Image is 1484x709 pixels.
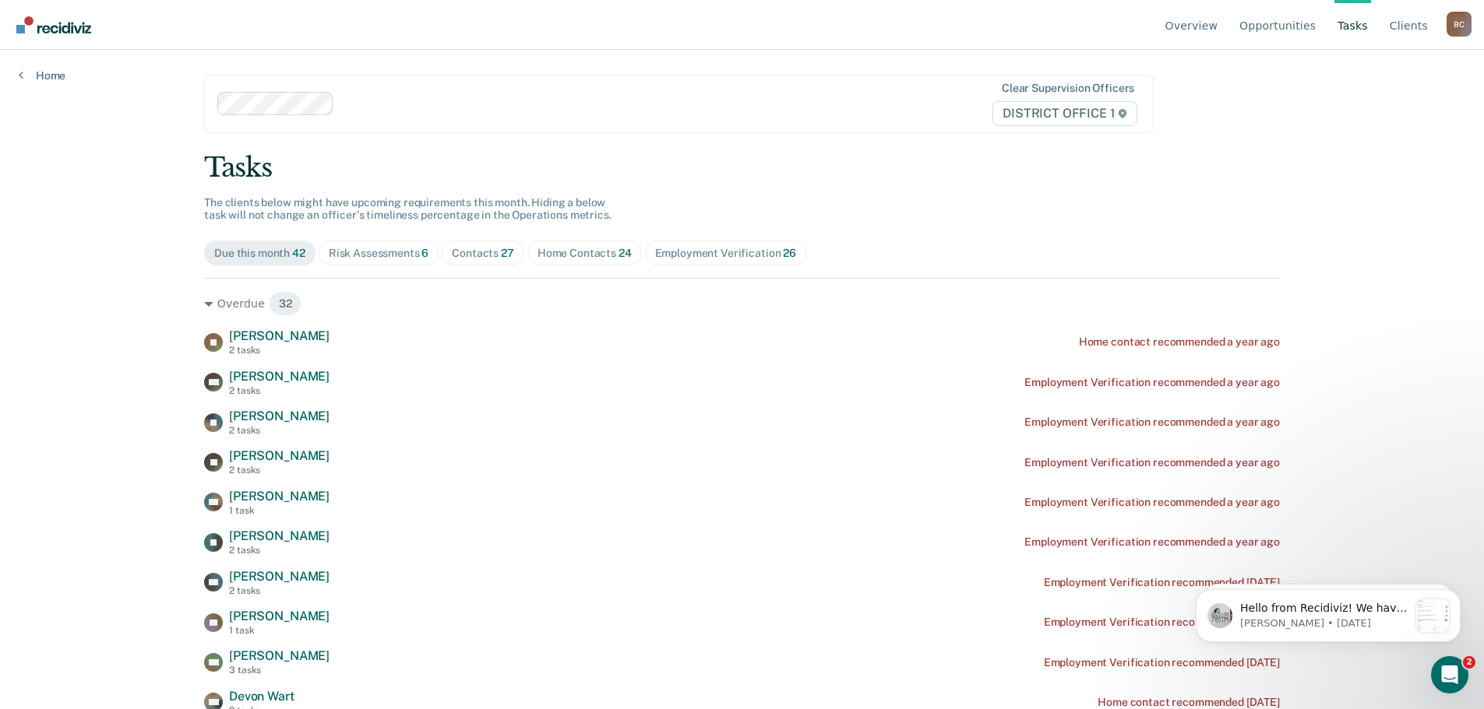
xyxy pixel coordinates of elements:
div: 1 task [229,625,330,636]
div: Clear supervision officers [1002,82,1134,95]
div: Contacts [452,247,514,260]
span: 2 [1463,656,1475,669]
div: 1 task [229,505,330,516]
div: Employment Verification recommended a year ago [1024,535,1280,549]
span: [PERSON_NAME] [229,369,330,384]
span: [PERSON_NAME] [229,648,330,663]
div: Employment Verification recommended [DATE] [1044,576,1280,589]
div: Employment Verification recommended a year ago [1024,456,1280,469]
div: Employment Verification recommended a year ago [1024,376,1280,389]
div: Employment Verification recommended a year ago [1024,416,1280,429]
div: 2 tasks [229,585,330,596]
span: [PERSON_NAME] [229,569,330,584]
div: 2 tasks [229,425,330,436]
span: 32 [269,291,302,316]
div: B C [1447,12,1472,37]
span: The clients below might have upcoming requirements this month. Hiding a below task will not chang... [204,196,612,222]
span: [PERSON_NAME] [229,448,330,463]
span: [PERSON_NAME] [229,609,330,623]
div: Due this month [214,247,305,260]
div: Employment Verification [655,247,796,260]
iframe: Intercom live chat [1431,656,1468,693]
div: Overdue 32 [204,291,1280,316]
span: [PERSON_NAME] [229,409,330,423]
span: [PERSON_NAME] [229,489,330,504]
button: Profile dropdown button [1447,12,1472,37]
span: DISTRICT OFFICE 1 [992,101,1137,126]
div: Tasks [204,152,1280,184]
div: Home contact recommended [DATE] [1098,696,1280,709]
span: 42 [292,247,305,259]
div: Home Contacts [538,247,632,260]
span: [PERSON_NAME] [229,328,330,343]
div: Employment Verification recommended [DATE] [1044,616,1280,629]
span: 26 [783,247,796,259]
span: 24 [619,247,632,259]
span: 6 [421,247,428,259]
img: Recidiviz [16,16,91,33]
div: 2 tasks [229,465,330,476]
div: Employment Verification recommended [DATE] [1044,656,1280,669]
p: Message from Kim, sent 3d ago [68,58,236,72]
div: Employment Verification recommended a year ago [1024,496,1280,509]
iframe: Intercom notifications message [1172,558,1484,667]
a: Home [19,68,65,82]
div: 2 tasks [229,545,330,556]
div: 2 tasks [229,345,330,356]
span: Devon Wart [229,689,294,704]
div: Risk Assessments [329,247,429,260]
span: 27 [501,247,514,259]
span: [PERSON_NAME] [229,528,330,543]
span: Hello from Recidiviz! We have some exciting news. Officers will now have their own Overview page ... [68,44,235,551]
div: 3 tasks [229,665,330,676]
div: 2 tasks [229,385,330,396]
div: Home contact recommended a year ago [1079,335,1280,349]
